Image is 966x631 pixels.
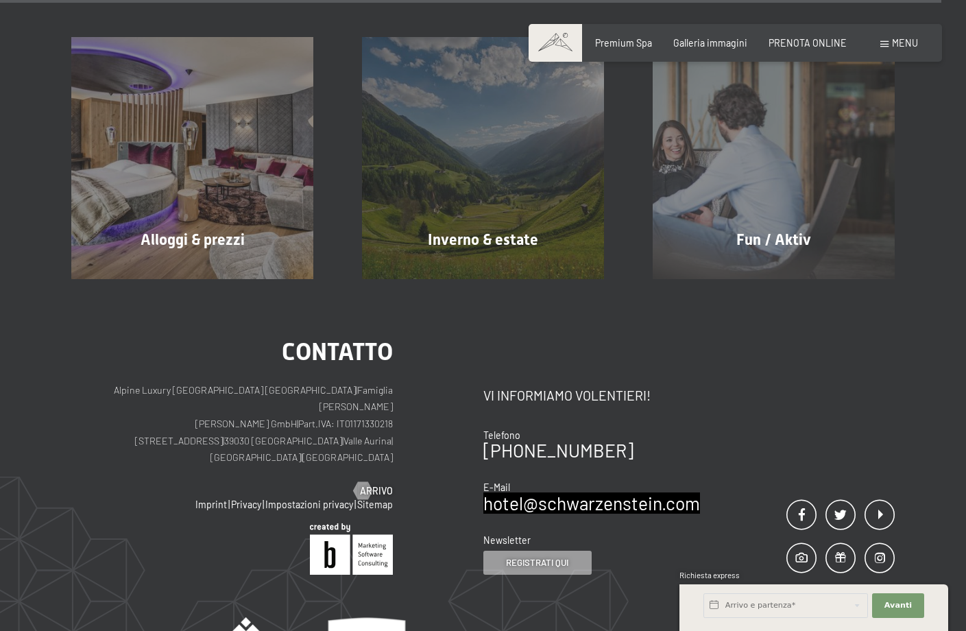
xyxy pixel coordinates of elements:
[483,429,520,441] span: Telefono
[263,499,264,510] span: |
[595,37,652,49] a: Premium Spa
[769,37,847,49] a: PRENOTA ONLINE
[679,571,740,580] span: Richiesta express
[360,484,393,498] span: Arrivo
[892,37,918,49] span: Menu
[354,484,393,498] a: Arrivo
[228,499,230,510] span: |
[195,499,227,510] a: Imprint
[297,418,298,429] span: |
[282,337,393,366] span: Contatto
[483,440,633,461] a: [PHONE_NUMBER]
[301,451,302,463] span: |
[483,388,651,403] span: Vi informiamo volentieri!
[47,37,338,279] a: Hotel Benessere SCHWARZENSTEIN – Trentino Alto Adige Dolomiti Alloggi & prezzi
[483,481,510,493] span: E-Mail
[223,435,224,447] span: |
[391,435,393,447] span: |
[506,556,568,569] span: Registrati qui
[483,534,531,546] span: Newsletter
[354,499,356,510] span: |
[428,231,538,248] span: Inverno & estate
[357,499,393,510] a: Sitemap
[884,600,912,611] span: Avanti
[231,499,261,510] a: Privacy
[141,231,245,248] span: Alloggi & prezzi
[673,37,747,49] a: Galleria immagini
[872,593,924,618] button: Avanti
[265,499,353,510] a: Impostazioni privacy
[736,231,811,248] span: Fun / Aktiv
[483,492,700,514] a: hotel@schwarzenstein.com
[338,37,629,279] a: Hotel Benessere SCHWARZENSTEIN – Trentino Alto Adige Dolomiti Inverno & estate
[628,37,919,279] a: Hotel Benessere SCHWARZENSTEIN – Trentino Alto Adige Dolomiti Fun / Aktiv
[342,435,343,447] span: |
[310,523,393,575] img: Brandnamic GmbH | Leading Hospitality Solutions
[71,382,393,466] p: Alpine Luxury [GEOGRAPHIC_DATA] [GEOGRAPHIC_DATA] Famiglia [PERSON_NAME] [PERSON_NAME] GmbH Part....
[356,384,357,396] span: |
